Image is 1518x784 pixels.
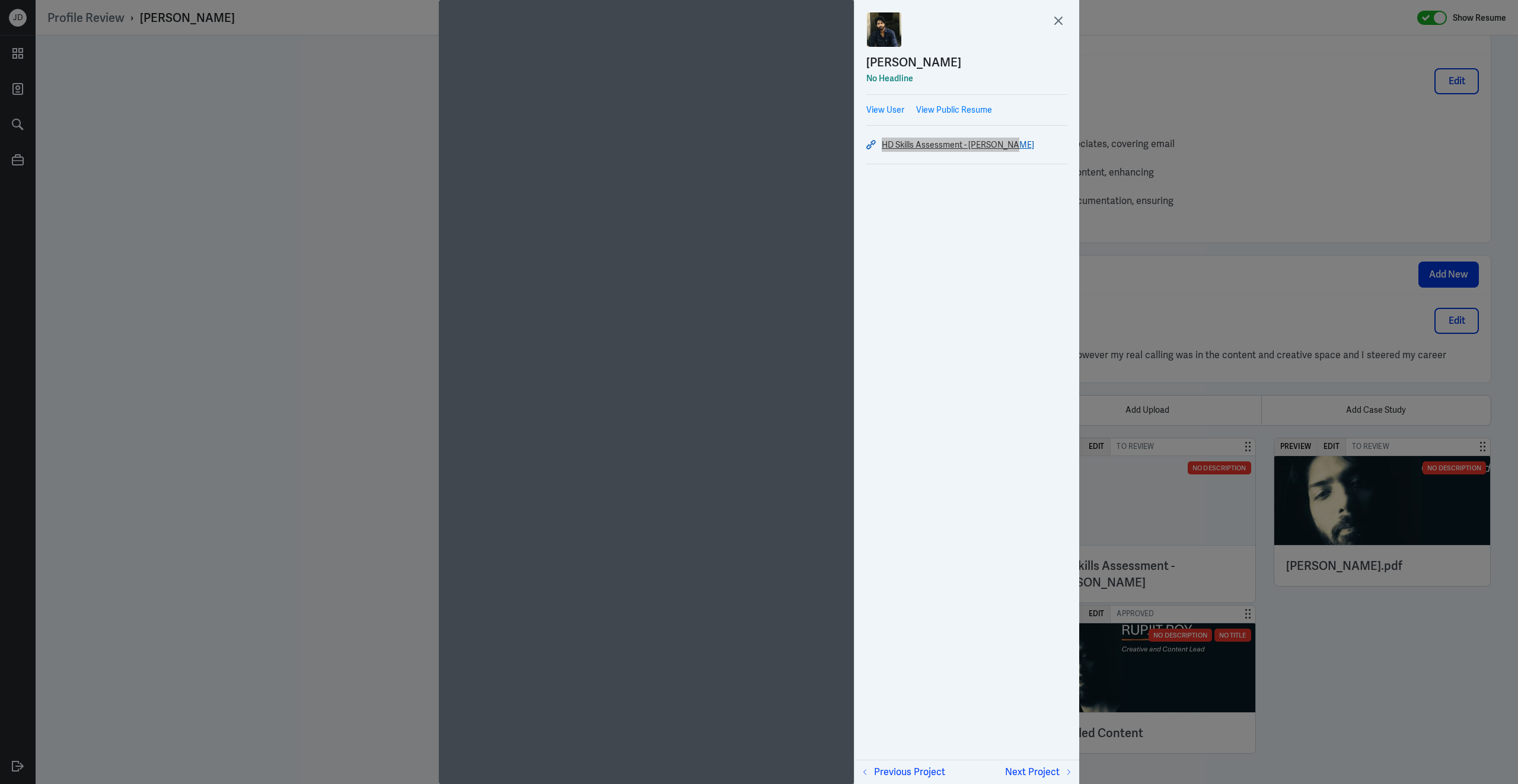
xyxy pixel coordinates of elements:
a: HD Skills Assessment - [PERSON_NAME] [866,138,1067,152]
a: [PERSON_NAME] [866,53,1067,71]
img: Rupjit Roy [866,12,902,47]
div: No Headline [866,71,1067,85]
button: Next Project [1005,765,1074,779]
a: View Public Resume [916,104,992,116]
a: View User [866,104,904,116]
div: [PERSON_NAME] [866,53,961,71]
button: Previous Project [859,765,945,779]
